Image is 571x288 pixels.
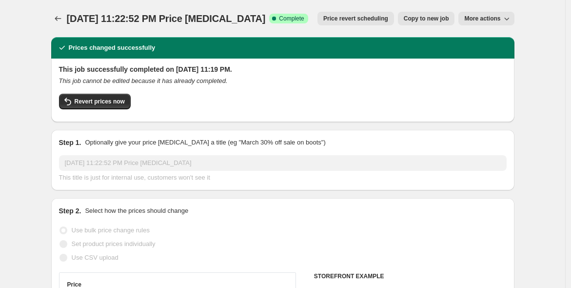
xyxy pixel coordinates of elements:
[51,12,65,25] button: Price change jobs
[59,77,228,84] i: This job cannot be edited because it has already completed.
[72,240,156,247] span: Set product prices individually
[398,12,455,25] button: Copy to new job
[314,272,507,280] h6: STOREFRONT EXAMPLE
[59,94,131,109] button: Revert prices now
[69,43,156,53] h2: Prices changed successfully
[59,138,81,147] h2: Step 1.
[323,15,388,22] span: Price revert scheduling
[85,138,325,147] p: Optionally give your price [MEDICAL_DATA] a title (eg "March 30% off sale on boots")
[72,254,118,261] span: Use CSV upload
[404,15,449,22] span: Copy to new job
[458,12,514,25] button: More actions
[59,174,210,181] span: This title is just for internal use, customers won't see it
[317,12,394,25] button: Price revert scheduling
[464,15,500,22] span: More actions
[67,13,266,24] span: [DATE] 11:22:52 PM Price [MEDICAL_DATA]
[72,226,150,234] span: Use bulk price change rules
[75,98,125,105] span: Revert prices now
[59,155,507,171] input: 30% off holiday sale
[279,15,304,22] span: Complete
[59,206,81,216] h2: Step 2.
[85,206,188,216] p: Select how the prices should change
[59,64,507,74] h2: This job successfully completed on [DATE] 11:19 PM.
